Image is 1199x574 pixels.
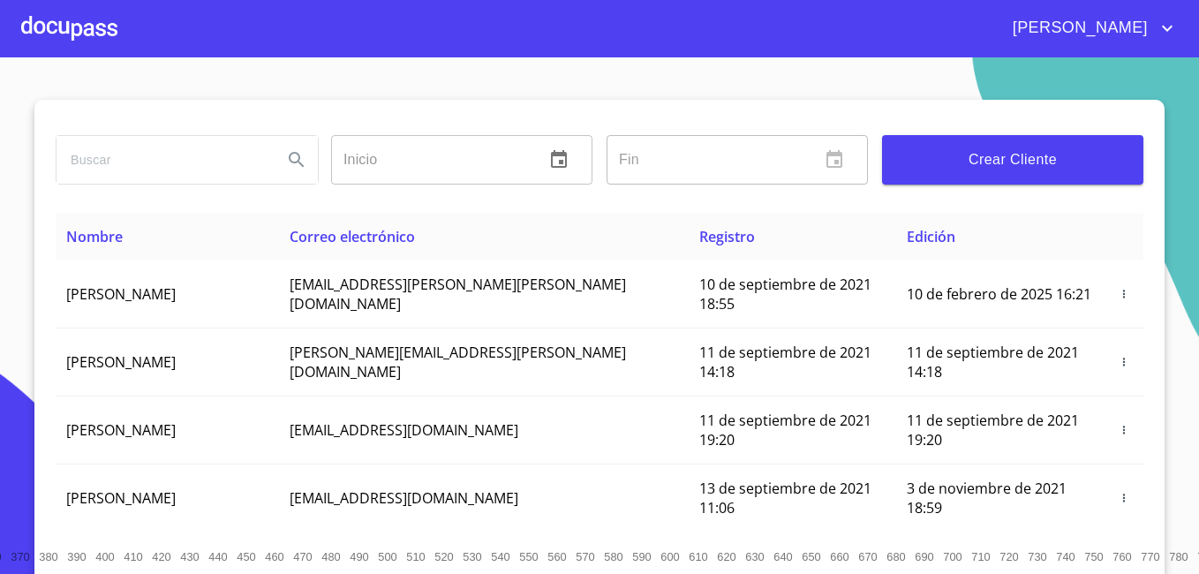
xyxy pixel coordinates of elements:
[293,550,312,563] span: 470
[176,542,204,570] button: 430
[208,550,227,563] span: 440
[907,343,1079,381] span: 11 de septiembre de 2021 14:18
[237,550,255,563] span: 450
[797,542,826,570] button: 650
[402,542,430,570] button: 510
[289,542,317,570] button: 470
[91,542,119,570] button: 400
[95,550,114,563] span: 400
[802,550,820,563] span: 650
[34,542,63,570] button: 380
[1165,542,1193,570] button: 780
[124,550,142,563] span: 410
[204,542,232,570] button: 440
[57,136,268,184] input: search
[434,550,453,563] span: 520
[943,550,961,563] span: 700
[882,542,910,570] button: 680
[519,550,538,563] span: 550
[66,352,176,372] span: [PERSON_NAME]
[1108,542,1136,570] button: 760
[896,147,1129,172] span: Crear Cliente
[717,550,735,563] span: 620
[515,542,543,570] button: 550
[1169,550,1188,563] span: 780
[939,542,967,570] button: 700
[1052,542,1080,570] button: 740
[741,542,769,570] button: 630
[699,343,871,381] span: 11 de septiembre de 2021 14:18
[11,550,29,563] span: 370
[571,542,599,570] button: 570
[290,420,518,440] span: [EMAIL_ADDRESS][DOMAIN_NAME]
[910,542,939,570] button: 690
[290,275,626,313] span: [EMAIL_ADDRESS][PERSON_NAME][PERSON_NAME][DOMAIN_NAME]
[152,550,170,563] span: 420
[265,550,283,563] span: 460
[967,542,995,570] button: 710
[689,550,707,563] span: 610
[463,550,481,563] span: 530
[684,542,713,570] button: 610
[232,542,260,570] button: 450
[713,542,741,570] button: 620
[830,550,848,563] span: 660
[1084,550,1103,563] span: 750
[907,479,1067,517] span: 3 de noviembre de 2021 18:59
[147,542,176,570] button: 420
[1028,550,1046,563] span: 730
[543,542,571,570] button: 560
[886,550,905,563] span: 680
[39,550,57,563] span: 380
[66,227,123,246] span: Nombre
[66,488,176,508] span: [PERSON_NAME]
[1141,550,1159,563] span: 770
[769,542,797,570] button: 640
[350,550,368,563] span: 490
[656,542,684,570] button: 600
[858,550,877,563] span: 670
[486,542,515,570] button: 540
[317,542,345,570] button: 480
[854,542,882,570] button: 670
[660,550,679,563] span: 600
[699,227,755,246] span: Registro
[628,542,656,570] button: 590
[907,227,955,246] span: Edición
[1023,542,1052,570] button: 730
[995,542,1023,570] button: 720
[67,550,86,563] span: 390
[773,550,792,563] span: 640
[547,550,566,563] span: 560
[999,14,1178,42] button: account of current user
[699,479,871,517] span: 13 de septiembre de 2021 11:06
[699,275,871,313] span: 10 de septiembre de 2021 18:55
[290,488,518,508] span: [EMAIL_ADDRESS][DOMAIN_NAME]
[576,550,594,563] span: 570
[180,550,199,563] span: 430
[971,550,990,563] span: 710
[632,550,651,563] span: 590
[275,139,318,181] button: Search
[458,542,486,570] button: 530
[260,542,289,570] button: 460
[907,284,1091,304] span: 10 de febrero de 2025 16:21
[599,542,628,570] button: 580
[321,550,340,563] span: 480
[1136,542,1165,570] button: 770
[699,411,871,449] span: 11 de septiembre de 2021 19:20
[373,542,402,570] button: 500
[1056,550,1075,563] span: 740
[999,14,1157,42] span: [PERSON_NAME]
[119,542,147,570] button: 410
[63,542,91,570] button: 390
[345,542,373,570] button: 490
[1080,542,1108,570] button: 750
[999,550,1018,563] span: 720
[66,420,176,440] span: [PERSON_NAME]
[826,542,854,570] button: 660
[604,550,622,563] span: 580
[430,542,458,570] button: 520
[907,411,1079,449] span: 11 de septiembre de 2021 19:20
[406,550,425,563] span: 510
